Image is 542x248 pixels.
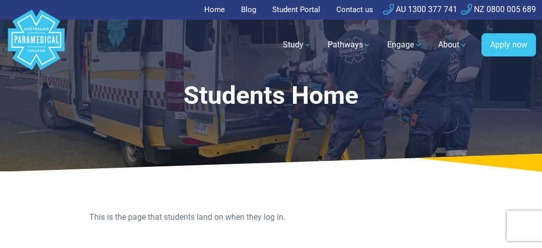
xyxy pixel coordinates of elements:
[461,5,536,14] a: NZ 0800 005 689
[481,33,536,56] a: Apply now
[6,20,67,71] a: Australian Paramedical College
[72,81,469,111] h1: Students Home
[277,31,318,59] a: Study
[322,31,377,59] a: Pathways
[381,31,428,59] a: Engage
[383,5,457,14] a: AU 1300 377 741
[432,31,473,59] a: About
[89,211,452,223] p: This is the page that students land on when they log in.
